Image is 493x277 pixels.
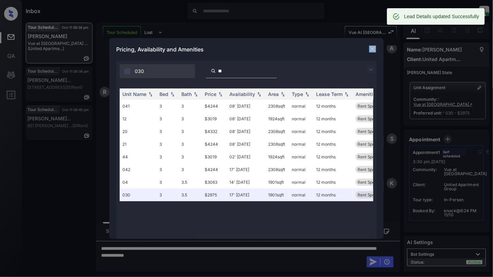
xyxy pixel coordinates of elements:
[202,150,227,163] td: $3019
[404,10,479,23] div: Lead Details updated Successfully
[179,112,202,125] td: 3
[265,100,289,112] td: 2308 sqft
[157,176,179,189] td: 3
[265,138,289,150] td: 2308 sqft
[265,125,289,138] td: 2308 sqft
[358,116,385,121] span: Rent Special 1
[313,189,353,201] td: 12 months
[120,176,157,189] td: 04
[369,46,376,52] img: close
[205,91,216,97] div: Price
[358,180,385,185] span: Rent Special 1
[289,150,313,163] td: normal
[279,92,286,97] img: sorting
[358,129,385,134] span: Rent Special 1
[367,65,375,74] img: icon-zuma
[120,100,157,112] td: 041
[358,167,385,172] span: Rent Special 1
[356,91,378,97] div: Amenities
[157,189,179,201] td: 3
[358,142,385,147] span: Rent Special 1
[217,92,224,97] img: sorting
[227,163,265,176] td: 17' [DATE]
[120,163,157,176] td: 042
[227,100,265,112] td: 08' [DATE]
[202,100,227,112] td: $4244
[358,192,385,197] span: Rent Special 1
[124,68,131,75] img: icon-zuma
[179,100,202,112] td: 3
[304,92,311,97] img: sorting
[313,100,353,112] td: 12 months
[181,91,192,97] div: Bath
[202,176,227,189] td: $3063
[358,154,385,159] span: Rent Special 1
[227,112,265,125] td: 08' [DATE]
[120,138,157,150] td: 21
[265,163,289,176] td: 2308 sqft
[313,112,353,125] td: 12 months
[159,91,168,97] div: Bed
[157,150,179,163] td: 3
[147,92,154,97] img: sorting
[313,163,353,176] td: 12 months
[202,112,227,125] td: $3019
[227,125,265,138] td: 08' [DATE]
[313,176,353,189] td: 12 months
[179,163,202,176] td: 3
[313,150,353,163] td: 12 months
[202,138,227,150] td: $4244
[313,138,353,150] td: 12 months
[229,91,255,97] div: Availability
[343,92,350,97] img: sorting
[109,38,384,61] div: Pricing, Availability and Amenities
[202,189,227,201] td: $2975
[179,125,202,138] td: 3
[289,176,313,189] td: normal
[313,125,353,138] td: 12 months
[289,163,313,176] td: normal
[265,176,289,189] td: 1901 sqft
[135,68,144,75] span: 030
[256,92,263,97] img: sorting
[157,112,179,125] td: 3
[227,150,265,163] td: 02' [DATE]
[179,189,202,201] td: 3.5
[120,125,157,138] td: 20
[289,138,313,150] td: normal
[192,92,199,97] img: sorting
[211,68,216,74] img: icon-zuma
[157,138,179,150] td: 3
[179,150,202,163] td: 3
[358,104,385,109] span: Rent Special 1
[289,189,313,201] td: normal
[265,112,289,125] td: 1924 sqft
[179,138,202,150] td: 3
[227,189,265,201] td: 17' [DATE]
[265,150,289,163] td: 1924 sqft
[316,91,342,97] div: Lease Term
[122,91,146,97] div: Unit Name
[292,91,303,97] div: Type
[289,125,313,138] td: normal
[289,112,313,125] td: normal
[265,189,289,201] td: 1901 sqft
[227,176,265,189] td: 14' [DATE]
[202,125,227,138] td: $4332
[227,138,265,150] td: 08' [DATE]
[202,163,227,176] td: $4244
[157,125,179,138] td: 3
[289,100,313,112] td: normal
[157,163,179,176] td: 3
[157,100,179,112] td: 3
[120,189,157,201] td: 030
[120,112,157,125] td: 12
[268,91,279,97] div: Area
[169,92,176,97] img: sorting
[179,176,202,189] td: 3.5
[120,150,157,163] td: 44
